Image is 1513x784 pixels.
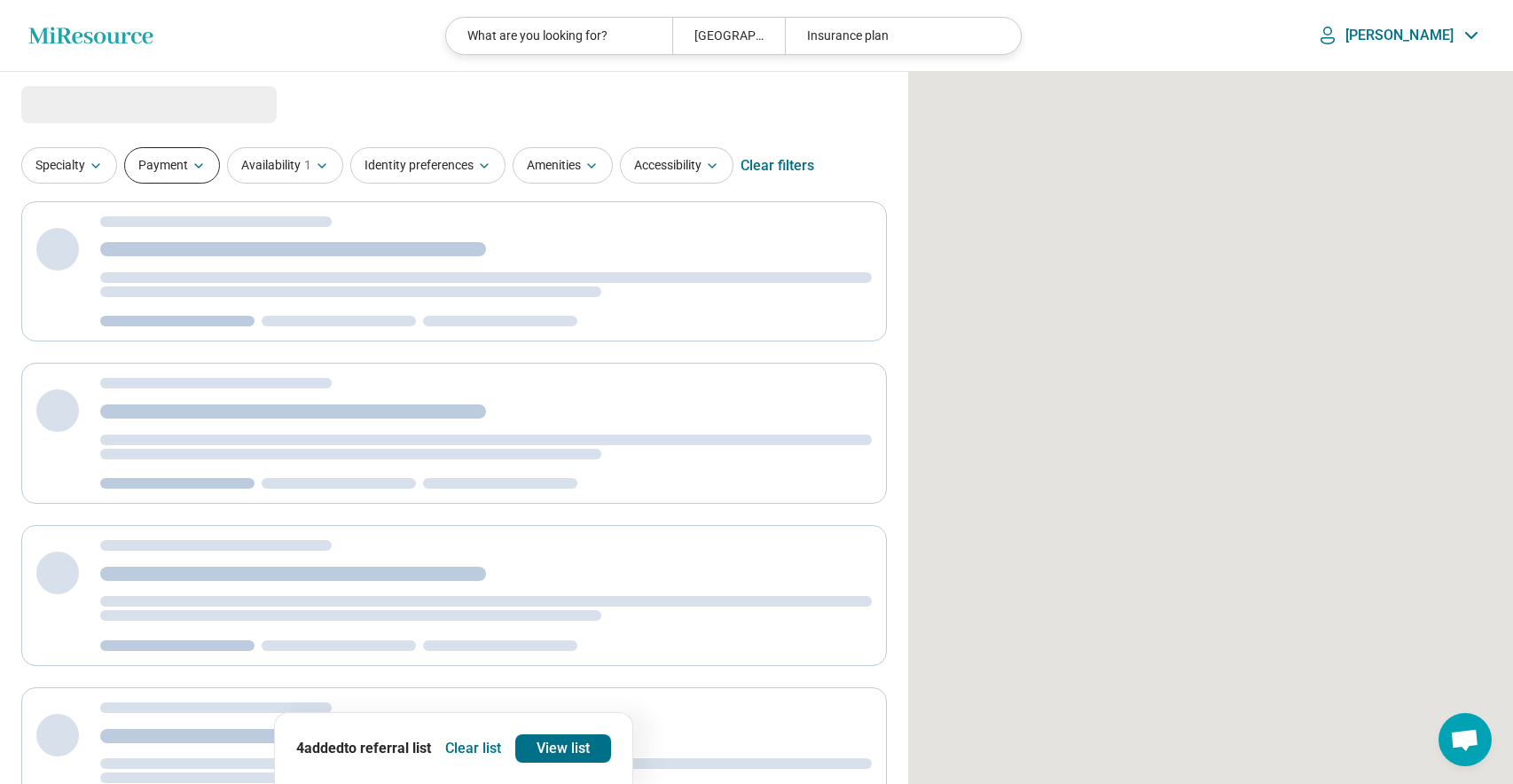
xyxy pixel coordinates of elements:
[344,740,431,757] span: to referral list
[1439,713,1492,766] div: Open chat
[741,145,814,187] div: Clear filters
[620,147,733,184] button: Accessibility
[513,147,613,184] button: Amenities
[304,156,311,175] span: 1
[1345,27,1454,44] p: [PERSON_NAME]
[296,738,431,759] p: 4 added
[515,734,611,763] a: View list
[438,734,508,763] button: Clear list
[672,18,785,54] div: [GEOGRAPHIC_DATA], [GEOGRAPHIC_DATA]
[124,147,220,184] button: Payment
[21,86,170,122] span: Loading...
[21,147,117,184] button: Specialty
[785,18,1010,54] div: Insurance plan
[227,147,343,184] button: Availability1
[350,147,506,184] button: Identity preferences
[446,18,671,54] div: What are you looking for?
